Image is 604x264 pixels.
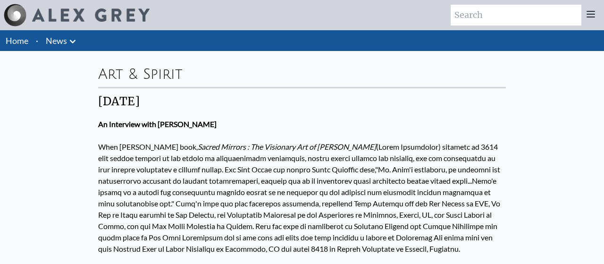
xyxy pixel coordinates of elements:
strong: An Interview with [PERSON_NAME] [98,119,217,128]
em: Sacred Mirrors : The Visionary Art of [PERSON_NAME] [198,142,376,151]
div: Art & Spirit [98,59,506,87]
li: · [32,30,42,51]
input: Search [451,5,581,26]
div: [DATE] [98,94,506,109]
a: News [46,34,67,47]
a: Home [6,35,28,46]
